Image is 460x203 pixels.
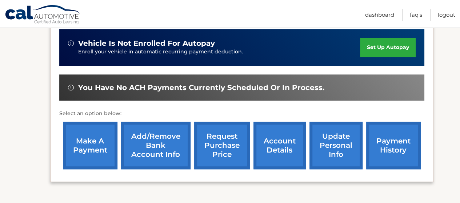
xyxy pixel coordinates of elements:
[78,48,360,56] p: Enroll your vehicle in automatic recurring payment deduction.
[68,85,74,90] img: alert-white.svg
[121,122,191,169] a: Add/Remove bank account info
[63,122,117,169] a: make a payment
[366,122,421,169] a: payment history
[438,9,455,21] a: Logout
[194,122,250,169] a: request purchase price
[360,38,415,57] a: set up autopay
[309,122,363,169] a: update personal info
[410,9,422,21] a: FAQ's
[5,5,81,26] a: Cal Automotive
[68,40,74,46] img: alert-white.svg
[365,9,394,21] a: Dashboard
[253,122,306,169] a: account details
[78,83,324,92] span: You have no ACH payments currently scheduled or in process.
[59,109,424,118] p: Select an option below:
[78,39,215,48] span: vehicle is not enrolled for autopay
